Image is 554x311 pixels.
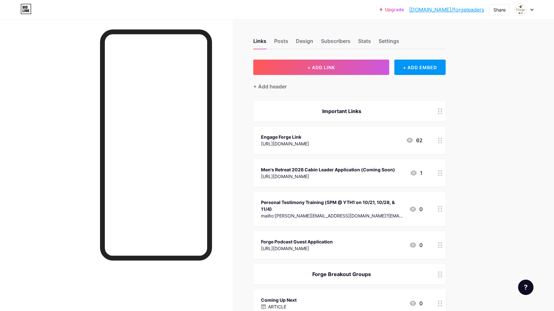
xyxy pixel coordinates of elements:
div: [URL][DOMAIN_NAME] [261,140,309,147]
a: [DOMAIN_NAME]/forgeleaders [409,6,484,13]
p: ARTICLE [268,303,286,310]
div: Important Links [261,107,423,115]
div: 62 [406,136,423,144]
span: + ADD LINK [307,65,335,70]
div: + Add header [253,83,287,90]
div: Posts [274,37,288,49]
div: [URL][DOMAIN_NAME] [261,173,395,180]
div: + ADD EMBED [394,60,445,75]
div: Forge Breakout Groups [261,270,423,278]
div: Design [296,37,313,49]
div: Links [253,37,266,49]
div: 0 [409,205,423,213]
div: 0 [409,241,423,249]
img: forgeleaders [515,4,527,16]
div: Coming Up Next [261,297,297,303]
div: Subscribers [321,37,350,49]
div: Stats [358,37,371,49]
div: Engage Forge Link [261,134,309,140]
div: Settings [379,37,399,49]
div: Men's Retreat 2026 Cabin Leader Application (Coming Soon) [261,166,395,173]
div: 0 [409,299,423,307]
div: [URL][DOMAIN_NAME] [261,245,333,252]
div: 1 [410,169,423,177]
div: mailto:[PERSON_NAME][EMAIL_ADDRESS][DOMAIN_NAME]?[EMAIL_ADDRESS][DOMAIN_NAME]&subject=Personal%20... [261,212,404,219]
button: + ADD LINK [253,60,390,75]
div: Personal Testimony Training (5PM @ YTH1 on 10/21, 10/28, & 11/4) [261,199,404,212]
div: Forge Podcast Guest Application [261,238,333,245]
a: Upgrade [380,7,404,12]
div: Share [493,6,506,13]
